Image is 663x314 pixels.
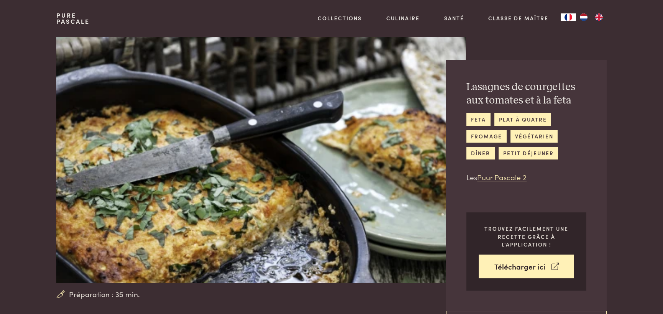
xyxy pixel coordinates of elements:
[488,14,548,22] a: Classe de maître
[56,12,90,25] a: PurePascale
[477,172,527,182] a: Puur Pascale 2
[494,113,551,126] a: plat à quatre
[479,225,574,248] p: Trouvez facilement une recette grâce à l'application !
[69,289,140,300] span: Préparation : 35 min.
[510,130,558,143] a: végétarien
[576,13,591,21] a: NL
[561,13,576,21] div: Language
[591,13,607,21] a: EN
[466,147,494,159] a: dîner
[561,13,607,21] aside: Language selected: Français
[466,113,490,126] a: feta
[499,147,558,159] a: petit déjeuner
[466,172,586,183] p: Les
[466,81,586,107] h2: Lasagnes de courgettes aux tomates et à la feta
[479,255,574,279] a: Télécharger ici
[386,14,420,22] a: Culinaire
[444,14,464,22] a: Santé
[56,37,466,283] img: Lasagnes de courgettes aux tomates et à la feta
[318,14,362,22] a: Collections
[466,130,506,143] a: fromage
[576,13,607,21] ul: Language list
[561,13,576,21] a: FR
